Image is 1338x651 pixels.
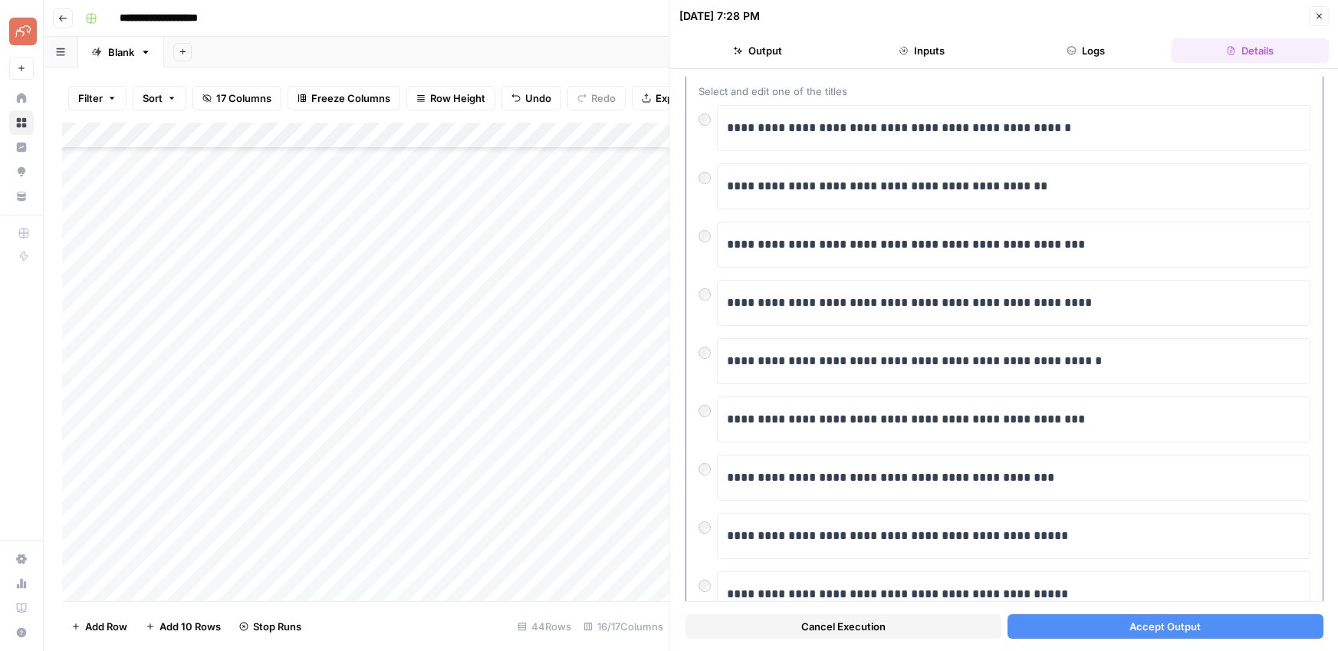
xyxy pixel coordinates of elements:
[9,159,34,184] a: Opportunities
[1129,619,1201,634] span: Accept Output
[9,620,34,645] button: Help + Support
[9,184,34,209] a: Your Data
[656,90,710,106] span: Export CSV
[9,596,34,620] a: Learning Hub
[699,84,1310,99] span: Select and edit one of the titles
[9,12,34,51] button: Workspace: Pettable
[85,619,127,634] span: Add Row
[679,8,760,24] div: [DATE] 7:28 PM
[68,86,127,110] button: Filter
[9,135,34,159] a: Insights
[685,614,1001,639] button: Cancel Execution
[567,86,626,110] button: Redo
[62,614,136,639] button: Add Row
[230,614,311,639] button: Stop Runs
[1007,38,1165,63] button: Logs
[9,547,34,571] a: Settings
[1007,614,1323,639] button: Accept Output
[9,110,34,135] a: Browse
[577,614,669,639] div: 16/17 Columns
[108,44,134,60] div: Blank
[1171,38,1329,63] button: Details
[78,90,103,106] span: Filter
[501,86,561,110] button: Undo
[843,38,1001,63] button: Inputs
[632,86,720,110] button: Export CSV
[192,86,281,110] button: 17 Columns
[800,619,885,634] span: Cancel Execution
[78,37,164,67] a: Blank
[216,90,271,106] span: 17 Columns
[133,86,186,110] button: Sort
[511,614,577,639] div: 44 Rows
[136,614,230,639] button: Add 10 Rows
[9,86,34,110] a: Home
[9,571,34,596] a: Usage
[311,90,390,106] span: Freeze Columns
[430,90,485,106] span: Row Height
[159,619,221,634] span: Add 10 Rows
[9,18,37,45] img: Pettable Logo
[143,90,163,106] span: Sort
[406,86,495,110] button: Row Height
[253,619,301,634] span: Stop Runs
[679,38,837,63] button: Output
[288,86,400,110] button: Freeze Columns
[591,90,616,106] span: Redo
[525,90,551,106] span: Undo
